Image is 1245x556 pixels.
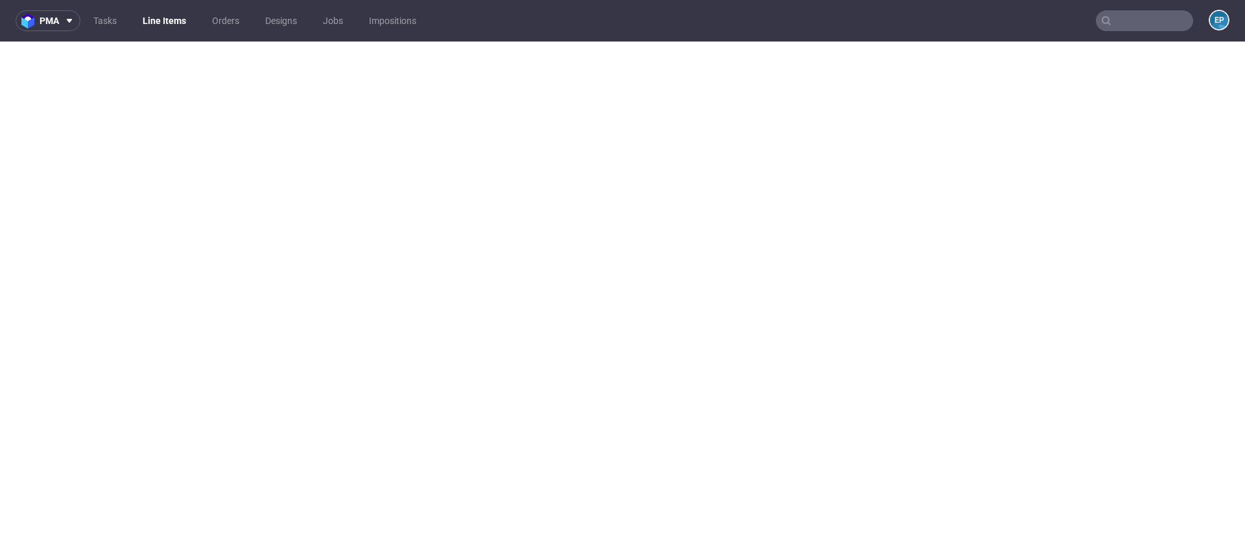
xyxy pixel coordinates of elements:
span: pma [40,16,59,25]
figcaption: EP [1210,11,1228,29]
a: Designs [257,10,305,31]
a: Impositions [361,10,424,31]
a: Jobs [315,10,351,31]
a: Orders [204,10,247,31]
a: Tasks [86,10,124,31]
img: logo [21,14,40,29]
button: pma [16,10,80,31]
a: Line Items [135,10,194,31]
